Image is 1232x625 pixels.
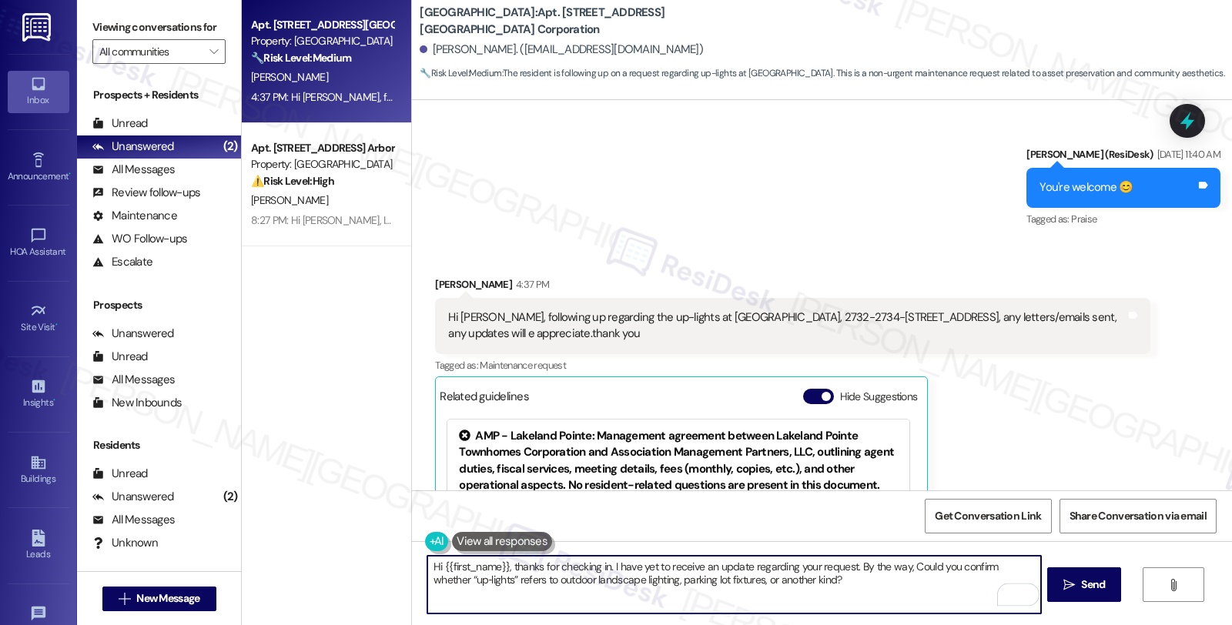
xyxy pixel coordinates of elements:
div: You're welcome 😊 [1039,179,1133,196]
div: WO Follow-ups [92,231,187,247]
span: : The resident is following up on a request regarding up-lights at [GEOGRAPHIC_DATA]. This is a n... [420,65,1224,82]
div: Unread [92,115,148,132]
i:  [209,45,218,58]
div: Property: [GEOGRAPHIC_DATA] [251,33,393,49]
div: 4:37 PM [512,276,549,292]
textarea: To enrich screen reader interactions, please activate Accessibility in Grammarly extension settings [427,556,1040,613]
span: • [53,395,55,406]
div: [PERSON_NAME] (ResiDesk) [1026,146,1220,168]
span: • [69,169,71,179]
div: 4:37 PM: Hi [PERSON_NAME], following up regarding the up-lights at [GEOGRAPHIC_DATA], 2732-2734-[... [251,90,1090,104]
div: Escalate [92,254,152,270]
span: Maintenance request [480,359,566,372]
div: [PERSON_NAME]. ([EMAIL_ADDRESS][DOMAIN_NAME]) [420,42,703,58]
a: Site Visit • [8,298,69,339]
a: Leads [8,525,69,567]
div: (2) [219,485,242,509]
i:  [1167,579,1179,591]
div: [PERSON_NAME] [435,276,1150,298]
div: Unread [92,349,148,365]
i:  [1063,579,1075,591]
strong: ⚠️ Risk Level: High [251,174,334,188]
div: Residents [77,437,241,453]
b: [GEOGRAPHIC_DATA]: Apt. [STREET_ADDRESS][GEOGRAPHIC_DATA] Corporation [420,5,728,38]
label: Hide Suggestions [840,389,918,405]
i:  [119,593,130,605]
span: Share Conversation via email [1070,508,1207,524]
a: Insights • [8,373,69,415]
div: AMP - Lakeland Pointe: Management agreement between Lakeland Pointe Townhomes Corporation and Ass... [459,428,898,494]
div: Unread [92,466,148,482]
div: Prospects + Residents [77,87,241,103]
input: All communities [99,39,201,64]
div: Maintenance [92,208,177,224]
div: All Messages [92,162,175,178]
div: Unanswered [92,326,174,342]
div: Apt. [STREET_ADDRESS] Arbor Valley Townhomes Homeowners Association, Inc. [251,140,393,156]
button: Get Conversation Link [925,499,1051,533]
div: New Inbounds [92,395,182,411]
div: Related guidelines [440,389,529,411]
div: All Messages [92,512,175,528]
div: Unknown [92,535,158,551]
strong: 🔧 Risk Level: Medium [251,51,351,65]
div: All Messages [92,372,175,388]
div: Review follow-ups [92,185,200,201]
div: Hi [PERSON_NAME], following up regarding the up-lights at [GEOGRAPHIC_DATA], 2732-2734-[STREET_AD... [448,309,1125,343]
div: Unanswered [92,489,174,505]
a: Inbox [8,71,69,112]
label: Viewing conversations for [92,15,226,39]
span: Praise [1071,212,1096,226]
span: [PERSON_NAME] [251,70,328,84]
div: Tagged as: [435,354,1150,376]
span: Get Conversation Link [935,508,1041,524]
span: Send [1081,577,1105,593]
button: Share Conversation via email [1060,499,1217,533]
strong: 🔧 Risk Level: Medium [420,67,501,79]
img: ResiDesk Logo [22,13,54,42]
a: Buildings [8,450,69,491]
div: Property: [GEOGRAPHIC_DATA] [251,156,393,172]
div: (2) [219,135,242,159]
div: [DATE] 11:40 AM [1153,146,1220,162]
button: New Message [102,587,216,611]
span: [PERSON_NAME] [251,193,328,207]
div: Tagged as: [1026,208,1220,230]
span: New Message [136,590,199,607]
a: HOA Assistant [8,222,69,264]
div: Unanswered [92,139,174,155]
div: Apt. [STREET_ADDRESS][GEOGRAPHIC_DATA] Corporation [251,17,393,33]
span: • [55,319,58,330]
div: Prospects [77,297,241,313]
button: Send [1047,567,1122,602]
